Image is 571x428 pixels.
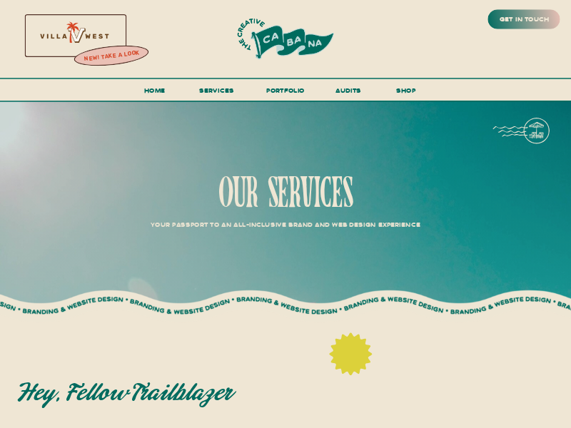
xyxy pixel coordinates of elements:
a: shop [383,83,429,100]
h2: Hey, fellow trailblazer [18,382,278,406]
p: Your Passport to an All-Inclusive Brand and Web Design Experience [125,219,445,228]
a: get in touch [497,13,551,26]
a: audits [334,83,363,100]
a: services [196,83,236,101]
h1: our services [121,173,450,215]
a: Home [140,83,169,101]
span: services [199,85,233,94]
a: new! take a look [73,46,151,65]
a: portfolio [263,83,308,101]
